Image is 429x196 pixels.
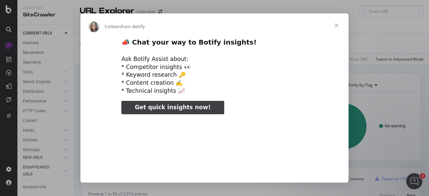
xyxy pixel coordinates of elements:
span: Colleen [105,24,121,29]
h2: 📣 Chat your way to Botify insights! [121,38,308,50]
div: Ask Botify Assist about: * Competitor insights 👀 * Keyword research 🔑 * Content creation ✍️ * Tec... [121,55,308,95]
span: from Botify [121,24,145,29]
img: Profile image for Colleen [88,21,99,32]
a: Get quick insights now! [121,101,224,114]
span: Close [324,13,349,38]
span: Get quick insights now! [135,104,210,111]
